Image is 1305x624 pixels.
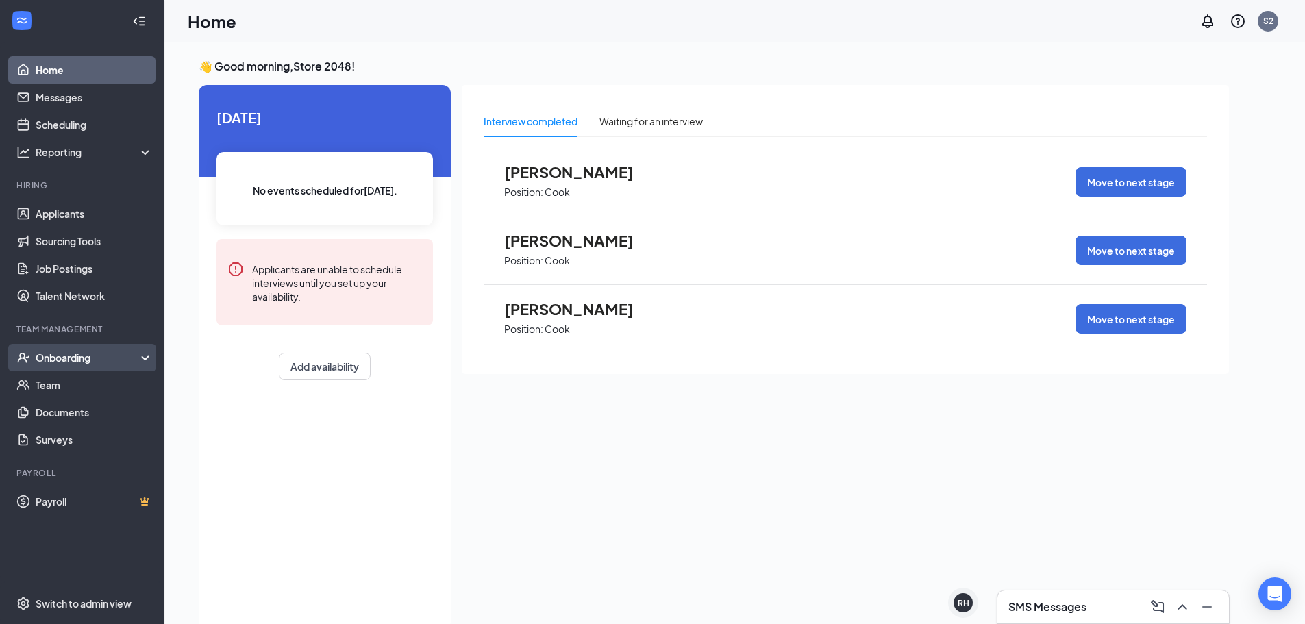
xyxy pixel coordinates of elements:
[16,467,150,479] div: Payroll
[36,282,153,310] a: Talent Network
[16,323,150,335] div: Team Management
[599,114,703,129] div: Waiting for an interview
[504,300,655,318] span: [PERSON_NAME]
[1076,304,1186,334] button: Move to next stage
[1174,599,1191,615] svg: ChevronUp
[1076,167,1186,197] button: Move to next stage
[36,84,153,111] a: Messages
[132,14,146,28] svg: Collapse
[1258,577,1291,610] div: Open Intercom Messenger
[545,186,570,199] p: Cook
[36,200,153,227] a: Applicants
[504,232,655,249] span: [PERSON_NAME]
[216,107,433,128] span: [DATE]
[504,163,655,181] span: [PERSON_NAME]
[36,371,153,399] a: Team
[958,597,969,609] div: RH
[36,426,153,453] a: Surveys
[15,14,29,27] svg: WorkstreamLogo
[504,186,543,199] p: Position:
[484,114,577,129] div: Interview completed
[1171,596,1193,618] button: ChevronUp
[1230,13,1246,29] svg: QuestionInfo
[36,56,153,84] a: Home
[279,353,371,380] button: Add availability
[36,111,153,138] a: Scheduling
[545,323,570,336] p: Cook
[504,254,543,267] p: Position:
[36,227,153,255] a: Sourcing Tools
[1076,236,1186,265] button: Move to next stage
[199,59,1229,74] h3: 👋 Good morning, Store 2048 !
[545,254,570,267] p: Cook
[188,10,236,33] h1: Home
[253,183,397,198] span: No events scheduled for [DATE] .
[1263,15,1273,27] div: S2
[36,597,132,610] div: Switch to admin view
[1199,599,1215,615] svg: Minimize
[1196,596,1218,618] button: Minimize
[36,399,153,426] a: Documents
[36,255,153,282] a: Job Postings
[36,145,153,159] div: Reporting
[252,261,422,303] div: Applicants are unable to schedule interviews until you set up your availability.
[16,179,150,191] div: Hiring
[16,597,30,610] svg: Settings
[36,488,153,515] a: PayrollCrown
[1147,596,1169,618] button: ComposeMessage
[227,261,244,277] svg: Error
[504,323,543,336] p: Position:
[1200,13,1216,29] svg: Notifications
[16,351,30,364] svg: UserCheck
[1008,599,1086,614] h3: SMS Messages
[16,145,30,159] svg: Analysis
[1149,599,1166,615] svg: ComposeMessage
[36,351,141,364] div: Onboarding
